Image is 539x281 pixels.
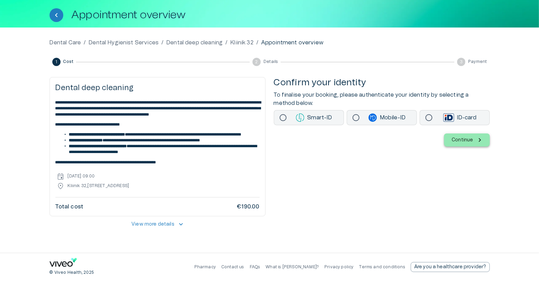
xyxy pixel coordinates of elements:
[221,264,244,270] p: Contact us
[225,39,227,47] p: /
[274,91,490,107] p: To finalise your booking, please authenticate your identity by selecting a method below.
[460,60,463,64] text: 3
[50,270,94,275] p: © Viveo Health, 2025
[55,83,260,93] h5: Dental deep cleaning
[359,265,405,269] a: Terms and conditions
[290,114,338,122] p: Smart-ID
[230,39,254,47] a: Kliinik 32
[443,114,454,122] img: id-card login
[436,114,484,122] p: ID-card
[68,183,129,189] p: Kliinik 32 , [STREET_ADDRESS]
[166,39,223,47] a: Dental deep cleaning
[57,182,65,190] span: location_on
[263,59,278,65] span: Details
[296,114,304,122] img: smart-id login
[50,39,81,47] a: Dental Care
[368,114,377,122] img: mobile-id login
[57,172,65,181] span: event
[63,59,74,65] span: Cost
[444,133,489,147] button: Continue
[452,137,473,144] p: Continue
[274,77,490,88] h4: Confirm your identity
[237,203,259,210] h6: €190.00
[177,220,185,228] span: keyboard_arrow_up
[324,265,353,269] a: Privacy policy
[256,60,258,64] text: 2
[55,203,84,210] h6: Total cost
[84,39,86,47] p: /
[55,100,260,165] div: editable markdown
[363,114,411,122] p: Mobile-ID
[250,265,260,269] a: FAQs
[50,258,77,269] a: Navigate to home page
[68,173,95,179] p: [DATE] 09:00
[468,59,487,65] span: Payment
[411,262,490,272] div: Are you a healthcare provider?
[55,60,57,64] text: 1
[88,39,159,47] a: Dental Hygienist Services
[72,9,186,21] h1: Appointment overview
[50,218,266,231] button: View more detailskeyboard_arrow_up
[161,39,163,47] p: /
[414,263,486,271] p: Are you a healthcare provider?
[266,264,319,270] p: What is [PERSON_NAME]?
[50,8,63,22] button: Back
[261,39,323,47] p: Appointment overview
[411,262,490,272] a: Send email to partnership request to viveo
[194,265,216,269] a: Pharmacy
[131,221,174,228] p: View more details
[256,39,258,47] p: /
